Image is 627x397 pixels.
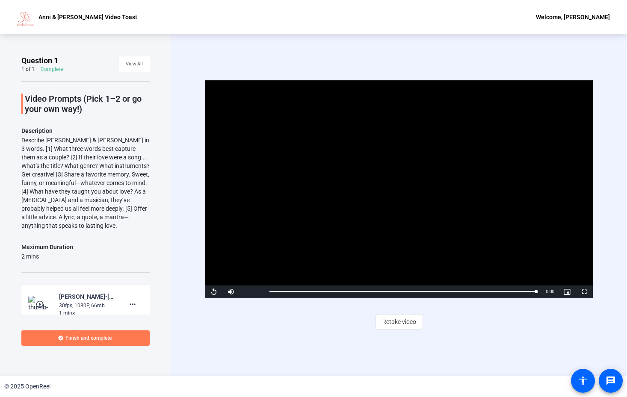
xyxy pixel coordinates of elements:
div: 1 mins [59,309,116,317]
div: 2 mins [21,252,73,261]
mat-icon: message [606,376,616,386]
button: Finish and complete [21,330,150,346]
span: Retake video [382,314,416,330]
p: Anni & [PERSON_NAME] Video Toast [38,12,137,22]
p: Description [21,126,150,136]
img: OpenReel logo [17,9,34,26]
div: 1 of 1 [21,66,35,73]
button: Replay [205,285,222,298]
span: View All [126,58,143,71]
div: Complete [41,66,63,73]
div: 30fps, 1080P, 66mb [59,302,116,309]
button: Retake video [376,314,423,329]
div: © 2025 OpenReel [4,382,50,391]
div: Welcome, [PERSON_NAME] [536,12,610,22]
button: Fullscreen [576,285,593,298]
span: Finish and complete [65,335,112,341]
mat-icon: accessibility [578,376,588,386]
div: Describe [PERSON_NAME] & [PERSON_NAME] in 3 words. [1] What three words best capture them as a co... [21,136,150,230]
p: Video Prompts (Pick 1–2 or go your own way!) [25,94,150,114]
mat-icon: play_circle_outline [35,300,46,309]
span: Question 1 [21,56,58,66]
button: Picture-in-Picture [559,285,576,298]
button: View All [119,56,150,72]
span: - [544,289,546,294]
img: thumb-nail [28,296,53,313]
div: Video Player [205,80,593,298]
mat-icon: more_horiz [127,299,138,309]
button: Mute [222,285,240,298]
span: 0:00 [546,289,554,294]
div: [PERSON_NAME]-[PERSON_NAME] Video Toast-1755120071928-webcam [59,291,116,302]
div: Maximum Duration [21,242,73,252]
div: Progress Bar [269,291,536,292]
